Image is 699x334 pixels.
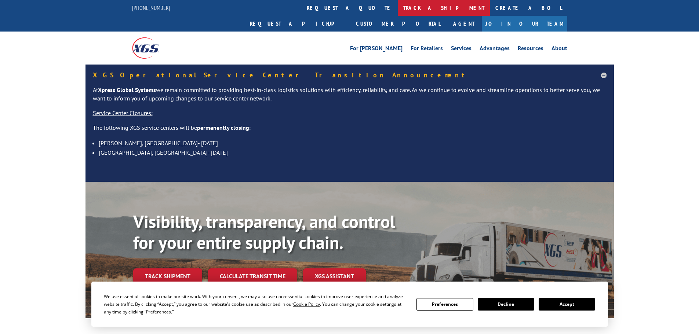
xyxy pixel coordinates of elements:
[350,45,403,54] a: For [PERSON_NAME]
[451,45,472,54] a: Services
[93,124,607,138] p: The following XGS service centers will be :
[416,298,473,311] button: Preferences
[146,309,171,315] span: Preferences
[93,109,153,117] u: Service Center Closures:
[551,45,567,54] a: About
[104,293,408,316] div: We use essential cookies to make our site work. With your consent, we may also use non-essential ...
[197,124,249,131] strong: permanently closing
[244,16,350,32] a: Request a pickup
[539,298,595,311] button: Accept
[99,148,607,157] li: [GEOGRAPHIC_DATA], [GEOGRAPHIC_DATA]- [DATE]
[208,268,297,284] a: Calculate transit time
[446,16,482,32] a: Agent
[303,268,366,284] a: XGS ASSISTANT
[482,16,567,32] a: Join Our Team
[518,45,543,54] a: Resources
[98,86,156,93] strong: Xpress Global Systems
[411,45,443,54] a: For Retailers
[478,298,534,311] button: Decline
[133,268,202,284] a: Track shipment
[93,72,607,78] h5: XGS Operational Service Center Transition Announcement
[350,16,446,32] a: Customer Portal
[480,45,510,54] a: Advantages
[133,210,395,254] b: Visibility, transparency, and control for your entire supply chain.
[293,301,320,307] span: Cookie Policy
[93,86,607,109] p: At we remain committed to providing best-in-class logistics solutions with efficiency, reliabilit...
[91,282,608,327] div: Cookie Consent Prompt
[132,4,170,11] a: [PHONE_NUMBER]
[99,138,607,148] li: [PERSON_NAME], [GEOGRAPHIC_DATA]- [DATE]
